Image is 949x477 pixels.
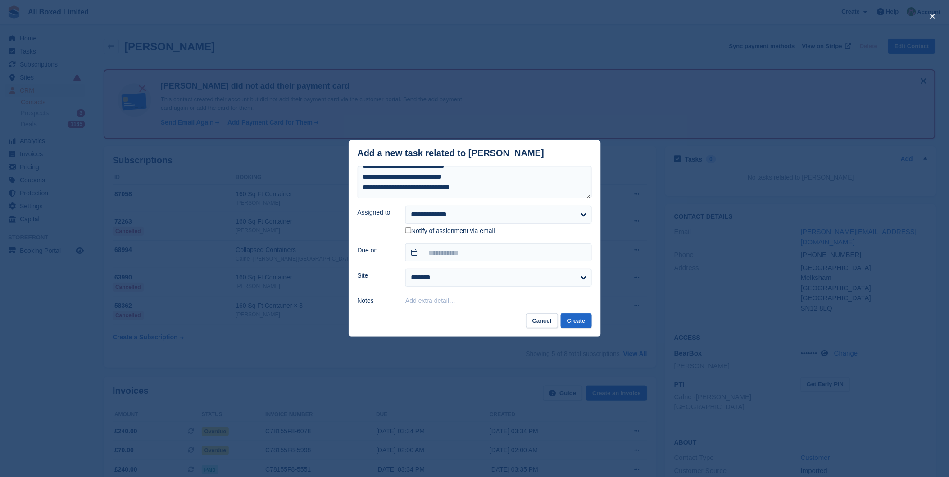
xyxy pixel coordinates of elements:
[405,297,455,304] button: Add extra detail…
[358,208,395,217] label: Assigned to
[405,227,411,233] input: Notify of assignment via email
[358,246,395,255] label: Due on
[561,313,591,328] button: Create
[526,313,558,328] button: Cancel
[358,148,545,158] div: Add a new task related to [PERSON_NAME]
[405,227,495,235] label: Notify of assignment via email
[358,296,395,306] label: Notes
[926,9,940,23] button: close
[358,271,395,280] label: Site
